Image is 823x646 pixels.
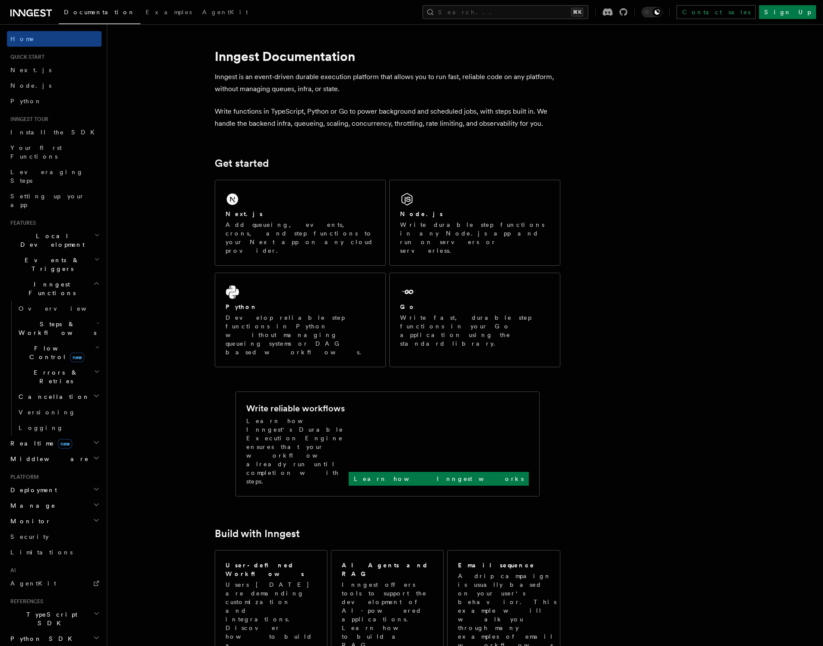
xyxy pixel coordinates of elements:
span: new [70,353,84,362]
h2: Python [226,302,257,311]
span: Next.js [10,67,51,73]
a: PythonDevelop reliable step functions in Python without managing queueing systems or DAG based wo... [215,273,386,367]
span: Security [10,533,49,540]
a: Leveraging Steps [7,164,102,188]
span: Cancellation [15,392,90,401]
span: Logging [19,424,64,431]
h2: User-defined Workflows [226,561,317,578]
h2: Go [400,302,416,311]
span: Middleware [7,455,89,463]
h2: Next.js [226,210,263,218]
span: Examples [146,9,192,16]
span: Errors & Retries [15,368,94,385]
button: Manage [7,498,102,513]
div: Inngest Functions [7,301,102,436]
span: Local Development [7,232,94,249]
span: Python [10,98,42,105]
a: Learn how Inngest works [349,472,529,486]
span: TypeScript SDK [7,610,93,627]
span: Steps & Workflows [15,320,96,337]
a: Examples [140,3,197,23]
a: Sign Up [759,5,816,19]
a: Next.jsAdd queueing, events, crons, and step functions to your Next app on any cloud provider. [215,180,386,266]
span: Flow Control [15,344,95,361]
p: Inngest is an event-driven durable execution platform that allows you to run fast, reliable code ... [215,71,560,95]
span: Manage [7,501,56,510]
a: Overview [15,301,102,316]
span: Documentation [64,9,135,16]
span: Versioning [19,409,76,416]
span: AgentKit [202,9,248,16]
p: Write functions in TypeScript, Python or Go to power background and scheduled jobs, with steps bu... [215,105,560,130]
p: Write fast, durable step functions in your Go application using the standard library. [400,313,550,348]
span: Quick start [7,54,44,60]
a: AgentKit [197,3,253,23]
a: Get started [215,157,269,169]
button: Local Development [7,228,102,252]
span: Home [10,35,35,43]
kbd: ⌘K [571,8,583,16]
button: Steps & Workflows [15,316,102,341]
button: Realtimenew [7,436,102,451]
p: Learn how Inngest works [354,474,524,483]
a: GoWrite fast, durable step functions in your Go application using the standard library. [389,273,560,367]
span: Node.js [10,82,51,89]
h2: AI Agents and RAG [342,561,434,578]
span: Limitations [10,549,73,556]
button: Cancellation [15,389,102,404]
span: Inngest tour [7,116,48,123]
span: Realtime [7,439,72,448]
a: Install the SDK [7,124,102,140]
a: AgentKit [7,576,102,591]
a: Contact sales [677,5,756,19]
span: Deployment [7,486,57,494]
button: Monitor [7,513,102,529]
span: AI [7,567,16,574]
a: Python [7,93,102,109]
p: Write durable step functions in any Node.js app and run on servers or serverless. [400,220,550,255]
a: Versioning [15,404,102,420]
span: AgentKit [10,580,56,587]
span: Install the SDK [10,129,100,136]
h2: Write reliable workflows [246,402,345,414]
a: Setting up your app [7,188,102,213]
button: Events & Triggers [7,252,102,277]
a: Node.jsWrite durable step functions in any Node.js app and run on servers or serverless. [389,180,560,266]
button: Inngest Functions [7,277,102,301]
button: Flow Controlnew [15,341,102,365]
span: Your first Functions [10,144,62,160]
span: Python SDK [7,634,77,643]
a: Documentation [59,3,140,24]
span: Setting up your app [10,193,85,208]
a: Your first Functions [7,140,102,164]
button: Errors & Retries [15,365,102,389]
span: Features [7,220,36,226]
p: Learn how Inngest's Durable Execution Engine ensures that your workflow already run until complet... [246,417,349,486]
h2: Node.js [400,210,443,218]
span: Events & Triggers [7,256,94,273]
a: Build with Inngest [215,528,300,540]
span: Leveraging Steps [10,169,83,184]
a: Security [7,529,102,544]
button: Search...⌘K [423,5,588,19]
a: Node.js [7,78,102,93]
span: new [58,439,72,449]
span: Monitor [7,517,51,525]
h1: Inngest Documentation [215,48,560,64]
a: Home [7,31,102,47]
p: Develop reliable step functions in Python without managing queueing systems or DAG based workflows. [226,313,375,356]
span: References [7,598,43,605]
button: Toggle dark mode [642,7,662,17]
button: TypeScript SDK [7,607,102,631]
span: Platform [7,474,39,481]
p: Add queueing, events, crons, and step functions to your Next app on any cloud provider. [226,220,375,255]
h2: Email sequence [458,561,535,570]
a: Next.js [7,62,102,78]
a: Limitations [7,544,102,560]
span: Overview [19,305,108,312]
span: Inngest Functions [7,280,93,297]
button: Middleware [7,451,102,467]
button: Deployment [7,482,102,498]
a: Logging [15,420,102,436]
